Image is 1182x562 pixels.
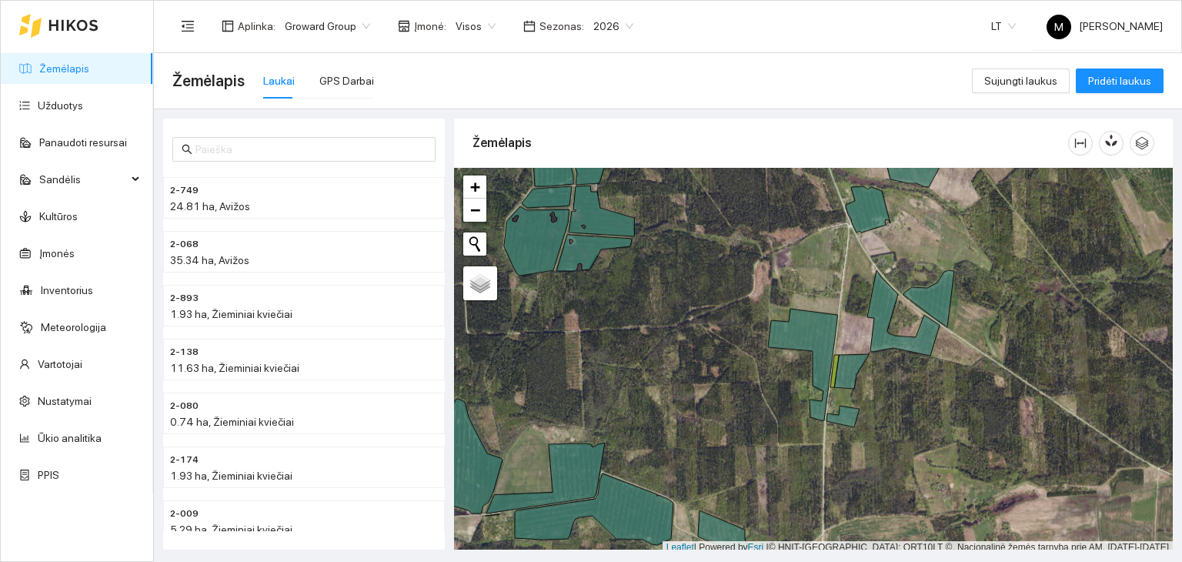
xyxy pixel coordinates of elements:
span: 2-174 [170,453,199,467]
span: 0.74 ha, Žieminiai kviečiai [170,416,294,428]
a: Esri [748,542,764,553]
a: Žemėlapis [39,62,89,75]
span: shop [398,20,410,32]
a: Zoom in [463,176,486,199]
span: [PERSON_NAME] [1047,20,1163,32]
button: Initiate a new search [463,232,486,256]
a: Įmonės [39,247,75,259]
a: Zoom out [463,199,486,222]
span: 2-068 [170,237,199,252]
span: Pridėti laukus [1088,72,1151,89]
span: 2026 [593,15,633,38]
span: Sezonas : [539,18,584,35]
span: 1.93 ha, Žieminiai kviečiai [170,308,292,320]
div: GPS Darbai [319,72,374,89]
a: Nustatymai [38,395,92,407]
span: Sandėlis [39,164,127,195]
a: Kultūros [39,210,78,222]
a: Ūkio analitika [38,432,102,444]
span: M [1054,15,1063,39]
a: Vartotojai [38,358,82,370]
span: 24.81 ha, Avižos [170,200,250,212]
span: 35.34 ha, Avižos [170,254,249,266]
a: Pridėti laukus [1076,75,1164,87]
span: 2-080 [170,399,199,413]
span: Visos [456,15,496,38]
span: column-width [1069,137,1092,149]
div: | Powered by © HNIT-[GEOGRAPHIC_DATA]; ORT10LT ©, Nacionalinė žemės tarnyba prie AM, [DATE]-[DATE] [663,541,1173,554]
a: Leaflet [666,542,694,553]
a: Užduotys [38,99,83,112]
span: Aplinka : [238,18,275,35]
span: Sujungti laukus [984,72,1057,89]
span: | [766,542,769,553]
span: 2-009 [170,507,199,521]
span: − [470,200,480,219]
span: menu-fold [181,19,195,33]
a: PPIS [38,469,59,481]
span: 2-138 [170,345,199,360]
a: Meteorologija [41,321,106,333]
span: Groward Group [285,15,370,38]
span: calendar [523,20,536,32]
span: LT [991,15,1016,38]
div: Žemėlapis [472,121,1068,165]
span: 5.29 ha, Žieminiai kviečiai [170,524,292,536]
a: Inventorius [41,284,93,296]
div: Laukai [263,72,295,89]
button: Sujungti laukus [972,69,1070,93]
span: Įmonė : [414,18,446,35]
a: Panaudoti resursai [39,136,127,149]
a: Sujungti laukus [972,75,1070,87]
span: 11.63 ha, Žieminiai kviečiai [170,362,299,374]
span: 2-893 [170,291,199,306]
button: Pridėti laukus [1076,69,1164,93]
a: Layers [463,266,497,300]
span: 2-749 [170,183,199,198]
input: Paieška [195,141,426,158]
button: menu-fold [172,11,203,42]
span: Žemėlapis [172,69,245,93]
span: + [470,177,480,196]
span: 1.93 ha, Žieminiai kviečiai [170,470,292,482]
span: layout [222,20,234,32]
button: column-width [1068,131,1093,156]
span: search [182,144,192,155]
